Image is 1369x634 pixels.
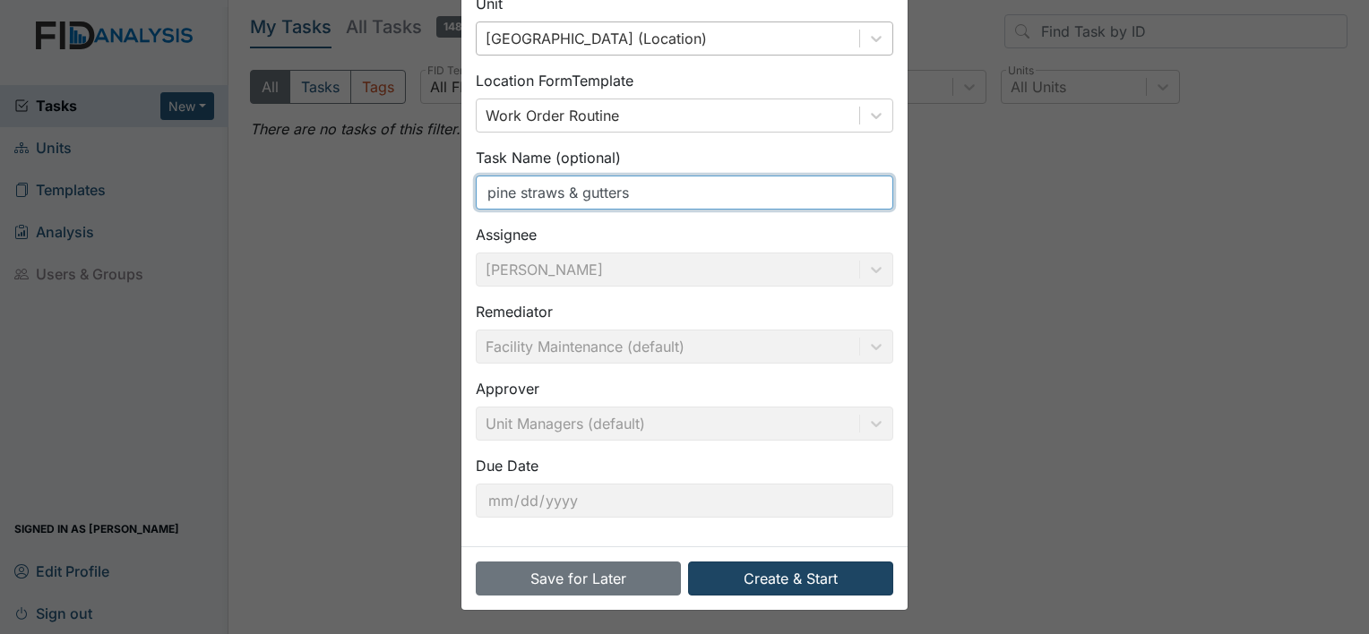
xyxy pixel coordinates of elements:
[476,455,538,476] label: Due Date
[486,105,619,126] div: Work Order Routine
[476,378,539,399] label: Approver
[476,224,537,245] label: Assignee
[476,147,621,168] label: Task Name (optional)
[476,70,633,91] label: Location Form Template
[688,561,893,595] button: Create & Start
[476,301,553,322] label: Remediator
[476,561,681,595] button: Save for Later
[486,28,707,49] div: [GEOGRAPHIC_DATA] (Location)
